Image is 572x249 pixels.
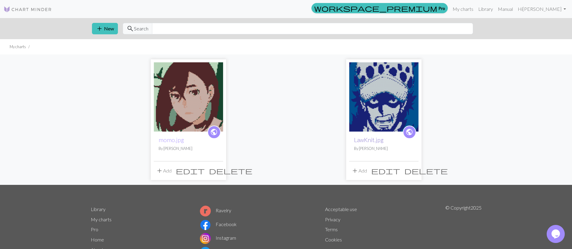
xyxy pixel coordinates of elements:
[127,24,134,33] span: search
[92,23,118,34] button: New
[349,93,419,99] a: 1000022396.jpg
[371,167,400,174] i: Edit
[159,146,218,151] p: By [PERSON_NAME]
[207,165,254,176] button: Delete
[311,3,448,13] a: Pro
[404,167,448,175] span: delete
[515,3,568,15] a: Hi[PERSON_NAME]
[325,226,338,232] a: Terms
[156,167,163,175] span: add
[96,24,103,33] span: add
[402,165,450,176] button: Delete
[207,126,221,139] a: public
[210,126,218,138] i: public
[406,127,413,137] span: public
[91,237,104,242] a: Home
[354,146,414,151] p: By [PERSON_NAME]
[91,216,112,222] a: My charts
[495,3,515,15] a: Manual
[176,167,205,175] span: edit
[351,167,359,175] span: add
[174,165,207,176] button: Edit
[325,216,340,222] a: Privacy
[10,44,26,50] li: My charts
[325,206,357,212] a: Acceptable use
[476,3,495,15] a: Library
[200,221,237,227] a: Facebook
[369,165,402,176] button: Edit
[159,136,184,143] a: momo.jpg
[200,233,211,244] img: Instagram logo
[314,4,437,12] span: workspace_premium
[4,6,52,13] img: Logo
[200,206,211,216] img: Ravelry logo
[406,126,413,138] i: public
[450,3,476,15] a: My charts
[354,136,384,143] a: LawKnit.jpg
[349,62,419,132] img: 1000022396.jpg
[371,167,400,175] span: edit
[209,167,252,175] span: delete
[349,165,369,176] button: Add
[91,226,98,232] a: Pro
[210,127,218,137] span: public
[154,165,174,176] button: Add
[403,126,416,139] a: public
[134,25,148,32] span: Search
[154,93,223,99] a: momo.jpg
[91,206,106,212] a: Library
[200,219,211,230] img: Facebook logo
[154,62,223,132] img: momo.jpg
[176,167,205,174] i: Edit
[200,207,231,213] a: Ravelry
[200,235,236,241] a: Instagram
[325,237,342,242] a: Cookies
[547,225,566,243] iframe: chat widget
